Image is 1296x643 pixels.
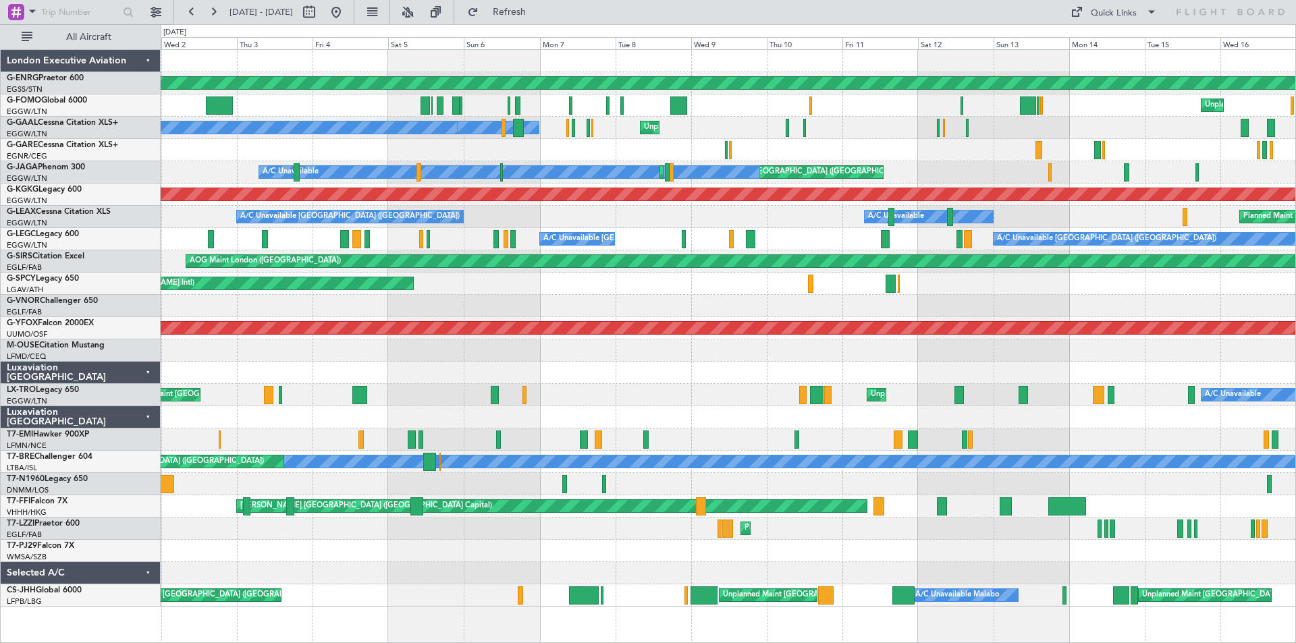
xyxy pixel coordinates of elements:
[161,37,237,49] div: Wed 2
[7,430,89,439] a: T7-EMIHawker 900XP
[464,37,539,49] div: Sun 6
[7,163,38,171] span: G-JAGA
[767,37,842,49] div: Thu 10
[7,129,47,139] a: EGGW/LTN
[7,552,47,562] a: WMSA/SZB
[240,206,460,227] div: A/C Unavailable [GEOGRAPHIC_DATA] ([GEOGRAPHIC_DATA])
[7,520,34,528] span: T7-LZZI
[7,475,45,483] span: T7-N1960
[7,151,47,161] a: EGNR/CEG
[7,252,84,260] a: G-SIRSCitation Excel
[7,586,82,594] a: CS-JHHGlobal 6000
[7,485,49,495] a: DNMM/LOS
[7,341,39,350] span: M-OUSE
[7,107,47,117] a: EGGW/LTN
[7,230,36,238] span: G-LEGC
[7,252,32,260] span: G-SIRS
[7,297,98,305] a: G-VNORChallenger 650
[540,37,616,49] div: Mon 7
[7,542,74,550] a: T7-PJ29Falcon 7X
[7,84,43,94] a: EGSS/STN
[7,386,36,394] span: LX-TRO
[7,74,38,82] span: G-ENRG
[915,585,1000,605] div: A/C Unavailable Malabo
[1145,37,1220,49] div: Tue 15
[7,208,36,216] span: G-LEAX
[7,262,42,273] a: EGLF/FAB
[7,196,47,206] a: EGGW/LTN
[7,307,42,317] a: EGLF/FAB
[15,26,146,48] button: All Aircraft
[111,585,324,605] div: Planned Maint [GEOGRAPHIC_DATA] ([GEOGRAPHIC_DATA])
[7,507,47,518] a: VHHH/HKG
[7,141,38,149] span: G-GARE
[7,163,85,171] a: G-JAGAPhenom 300
[7,386,79,394] a: LX-TROLegacy 650
[723,585,945,605] div: Unplanned Maint [GEOGRAPHIC_DATA] ([GEOGRAPHIC_DATA])
[1064,1,1164,23] button: Quick Links
[543,229,763,249] div: A/C Unavailable [GEOGRAPHIC_DATA] ([GEOGRAPHIC_DATA])
[997,229,1216,249] div: A/C Unavailable [GEOGRAPHIC_DATA] ([GEOGRAPHIC_DATA])
[7,453,34,461] span: T7-BRE
[163,27,186,38] div: [DATE]
[7,596,42,607] a: LFPB/LBG
[7,141,118,149] a: G-GARECessna Citation XLS+
[190,251,341,271] div: AOG Maint London ([GEOGRAPHIC_DATA])
[7,453,92,461] a: T7-BREChallenger 604
[7,329,47,339] a: UUMO/OSF
[240,496,492,516] div: [PERSON_NAME] [GEOGRAPHIC_DATA] ([GEOGRAPHIC_DATA] Capital)
[644,117,866,138] div: Unplanned Maint [GEOGRAPHIC_DATA] ([GEOGRAPHIC_DATA])
[7,430,33,439] span: T7-EMI
[388,37,464,49] div: Sat 5
[7,74,84,82] a: G-ENRGPraetor 600
[7,96,87,105] a: G-FOMOGlobal 6000
[41,2,119,22] input: Trip Number
[1091,7,1137,20] div: Quick Links
[7,119,118,127] a: G-GAALCessna Citation XLS+
[7,186,82,194] a: G-KGKGLegacy 600
[7,341,105,350] a: M-OUSECitation Mustang
[7,119,38,127] span: G-GAAL
[7,275,79,283] a: G-SPCYLegacy 650
[7,186,38,194] span: G-KGKG
[7,497,30,505] span: T7-FFI
[7,240,47,250] a: EGGW/LTN
[263,162,319,182] div: A/C Unavailable
[7,352,46,362] a: LFMD/CEQ
[918,37,994,49] div: Sat 12
[7,297,40,305] span: G-VNOR
[1205,385,1261,405] div: A/C Unavailable
[7,218,47,228] a: EGGW/LTN
[720,162,911,182] div: Planned [GEOGRAPHIC_DATA] ([GEOGRAPHIC_DATA])
[237,37,313,49] div: Thu 3
[7,96,41,105] span: G-FOMO
[7,542,37,550] span: T7-PJ29
[616,37,691,49] div: Tue 8
[994,37,1069,49] div: Sun 13
[691,37,767,49] div: Wed 9
[7,396,47,406] a: EGGW/LTN
[313,37,388,49] div: Fri 4
[7,319,38,327] span: G-YFOX
[7,319,94,327] a: G-YFOXFalcon 2000EX
[7,275,36,283] span: G-SPCY
[868,206,924,227] div: A/C Unavailable
[7,520,80,528] a: T7-LZZIPraetor 600
[7,230,79,238] a: G-LEGCLegacy 600
[745,518,957,538] div: Planned Maint [GEOGRAPHIC_DATA] ([GEOGRAPHIC_DATA])
[842,37,918,49] div: Fri 11
[1220,37,1296,49] div: Wed 16
[7,530,42,540] a: EGLF/FAB
[7,441,47,451] a: LFMN/NCE
[7,497,67,505] a: T7-FFIFalcon 7X
[1069,37,1145,49] div: Mon 14
[481,7,538,17] span: Refresh
[871,385,1093,405] div: Unplanned Maint [GEOGRAPHIC_DATA] ([GEOGRAPHIC_DATA])
[7,208,111,216] a: G-LEAXCessna Citation XLS
[7,173,47,184] a: EGGW/LTN
[7,586,36,594] span: CS-JHH
[7,475,88,483] a: T7-N1960Legacy 650
[461,1,542,23] button: Refresh
[7,463,37,473] a: LTBA/ISL
[7,285,43,295] a: LGAV/ATH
